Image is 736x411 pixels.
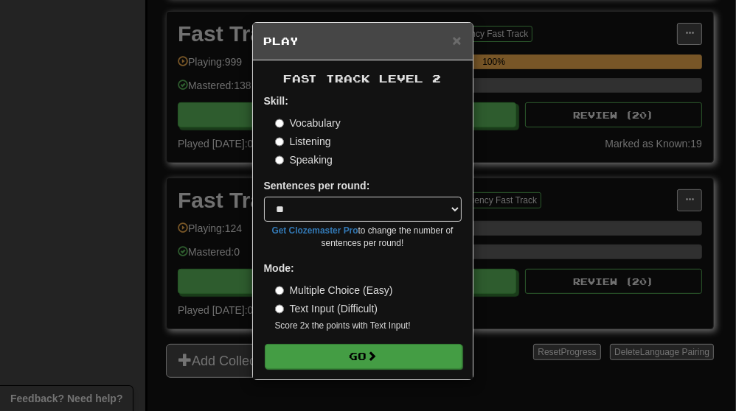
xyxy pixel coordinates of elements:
[275,155,285,165] input: Speaking
[275,137,285,147] input: Listening
[275,304,285,314] input: Text Input (Difficult)
[275,134,331,149] label: Listening
[275,320,462,332] small: Score 2x the points with Text Input !
[272,225,358,236] a: Get Clozemaster Pro
[264,225,462,250] small: to change the number of sentences per round!
[275,116,341,130] label: Vocabulary
[275,301,378,316] label: Text Input (Difficult)
[264,262,294,274] strong: Mode:
[452,32,461,48] button: Close
[275,286,285,295] input: Multiple Choice (Easy)
[265,344,462,369] button: Go
[264,95,288,107] strong: Skill:
[264,34,462,49] h5: Play
[264,178,370,193] label: Sentences per round:
[275,283,393,298] label: Multiple Choice (Easy)
[284,72,442,85] span: Fast Track Level 2
[275,152,333,167] label: Speaking
[275,119,285,128] input: Vocabulary
[452,32,461,49] span: ×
